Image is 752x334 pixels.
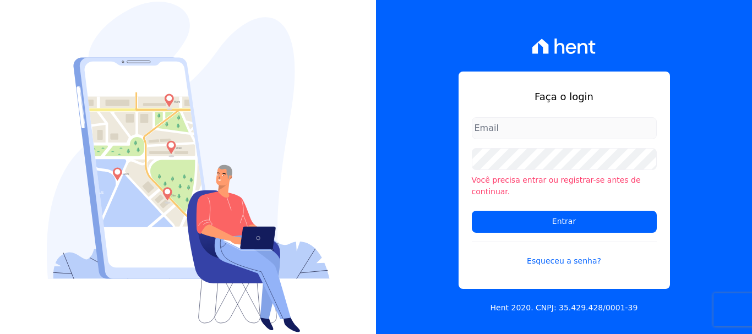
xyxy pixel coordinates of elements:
[472,211,657,233] input: Entrar
[47,2,330,332] img: Login
[472,117,657,139] input: Email
[472,242,657,267] a: Esqueceu a senha?
[472,174,657,198] li: Você precisa entrar ou registrar-se antes de continuar.
[472,89,657,104] h1: Faça o login
[491,302,638,314] p: Hent 2020. CNPJ: 35.429.428/0001-39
